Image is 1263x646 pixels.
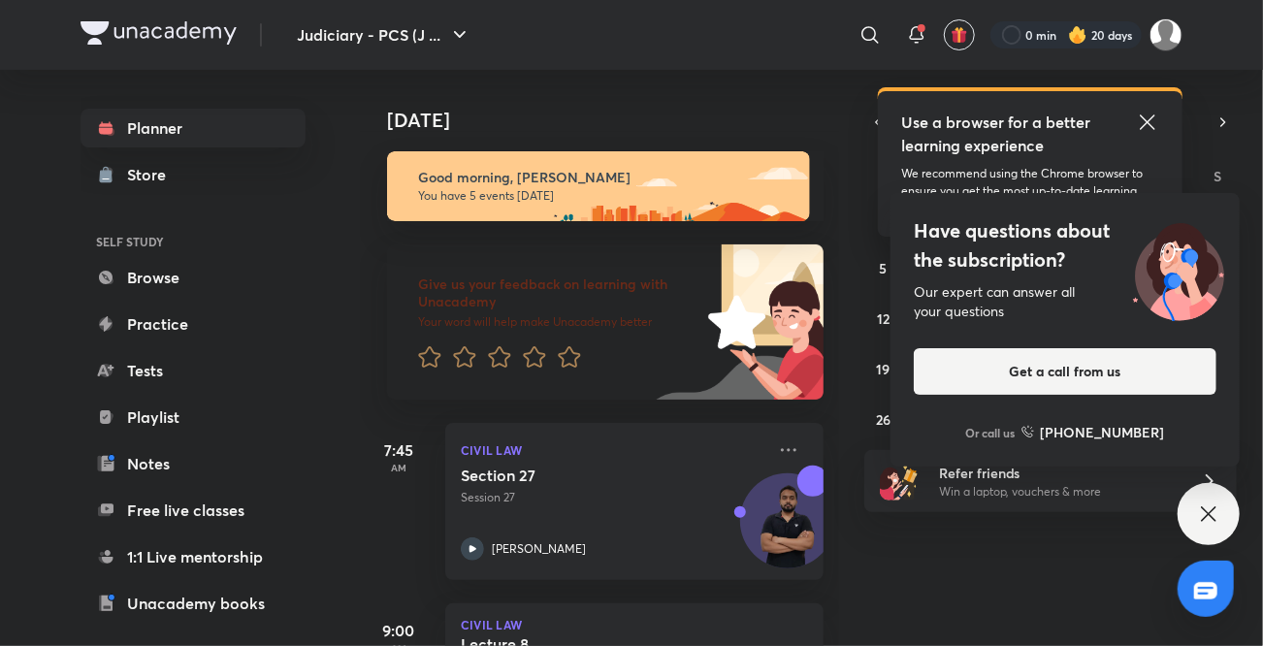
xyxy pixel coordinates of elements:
div: Our expert can answer all your questions [914,282,1216,321]
img: feedback_image [642,244,824,400]
a: Store [81,155,306,194]
a: Unacademy books [81,584,306,623]
a: Company Logo [81,21,237,49]
h6: [PHONE_NUMBER] [1041,422,1165,442]
a: Planner [81,109,306,147]
h5: 9:00 [360,619,437,642]
p: Your word will help make Unacademy better [418,314,701,330]
abbr: Saturday [1214,167,1221,185]
button: October 5, 2025 [868,252,899,283]
h5: Use a browser for a better learning experience [901,111,1094,157]
a: Tests [81,351,306,390]
img: morning [387,151,810,221]
h6: Give us your feedback on learning with Unacademy [418,275,701,310]
button: avatar [944,19,975,50]
p: AM [360,462,437,473]
img: Shivangee Singh [1150,18,1182,51]
h6: Good morning, [PERSON_NAME] [418,169,793,186]
p: Session 27 [461,489,765,506]
button: October 19, 2025 [868,353,899,384]
h4: [DATE] [387,109,843,132]
a: Notes [81,444,306,483]
button: October 26, 2025 [868,404,899,435]
abbr: October 5, 2025 [880,259,888,277]
a: Browse [81,258,306,297]
a: [PHONE_NUMBER] [1021,422,1165,442]
p: We recommend using the Chrome browser to ensure you get the most up-to-date learning experience w... [901,165,1159,217]
p: Win a laptop, vouchers & more [939,483,1178,501]
button: Get a call from us [914,348,1216,395]
p: Civil Law [461,438,765,462]
abbr: October 26, 2025 [876,410,891,429]
img: referral [880,462,919,501]
button: Judiciary - PCS (J ... [285,16,483,54]
abbr: October 19, 2025 [877,360,891,378]
p: You have 5 events [DATE] [418,188,793,204]
a: Playlist [81,398,306,436]
div: Store [127,163,178,186]
p: Or call us [966,424,1016,441]
img: avatar [951,26,968,44]
p: Civil Law [461,619,808,630]
h6: Refer friends [939,463,1178,483]
h5: Section 27 [461,466,702,485]
img: ttu_illustration_new.svg [1117,216,1240,321]
a: 1:1 Live mentorship [81,537,306,576]
h6: SELF STUDY [81,225,306,258]
h5: 7:45 [360,438,437,462]
a: Free live classes [81,491,306,530]
img: streak [1068,25,1087,45]
img: Avatar [741,484,834,577]
button: October 12, 2025 [868,303,899,334]
img: Company Logo [81,21,237,45]
h4: Have questions about the subscription? [914,216,1216,275]
a: Practice [81,305,306,343]
abbr: October 12, 2025 [877,309,890,328]
p: [PERSON_NAME] [492,540,586,558]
